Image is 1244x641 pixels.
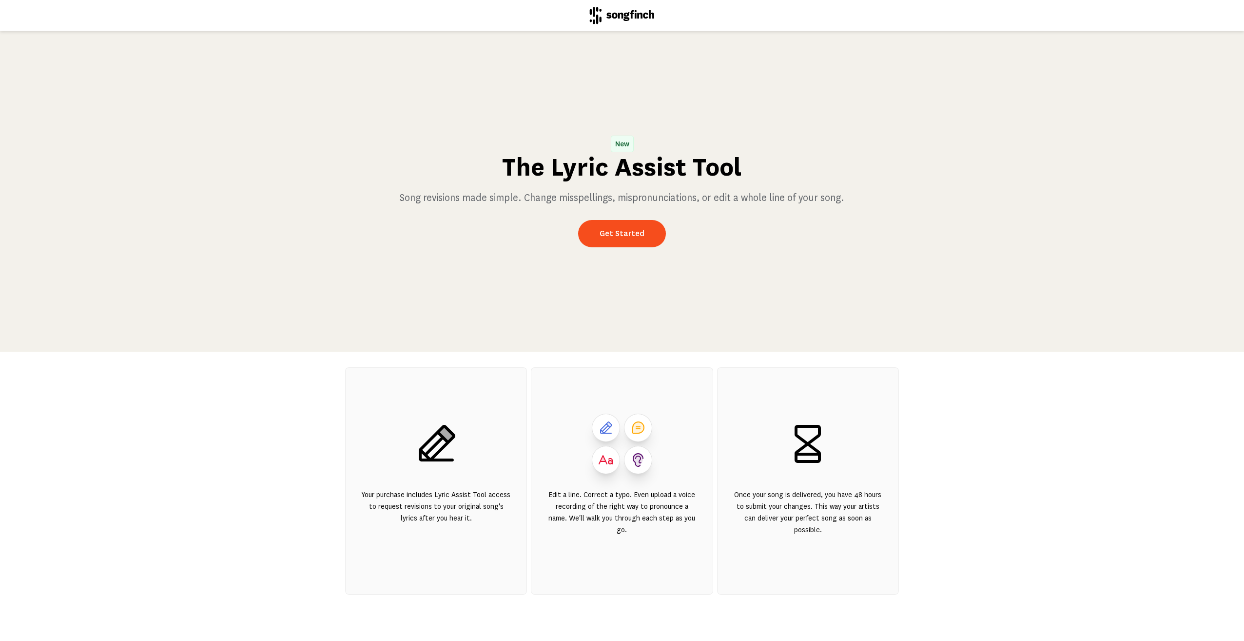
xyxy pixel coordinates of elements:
[611,136,633,152] span: New
[502,152,742,183] h1: The Lyric Assist Tool
[733,489,883,547] div: Once your song is delivered, you have 48 hours to submit your changes. This way your artists can ...
[578,220,666,247] a: Get Started
[400,191,844,204] h3: Song revisions made simple. Change misspellings, mispronunciations, or edit a whole line of your ...
[547,489,697,547] div: Edit a line. Correct a typo. Even upload a voice recording of the right way to pronounce a name. ...
[361,489,511,547] div: Your purchase includes Lyric Assist Tool access to request revisions to your original song's lyri...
